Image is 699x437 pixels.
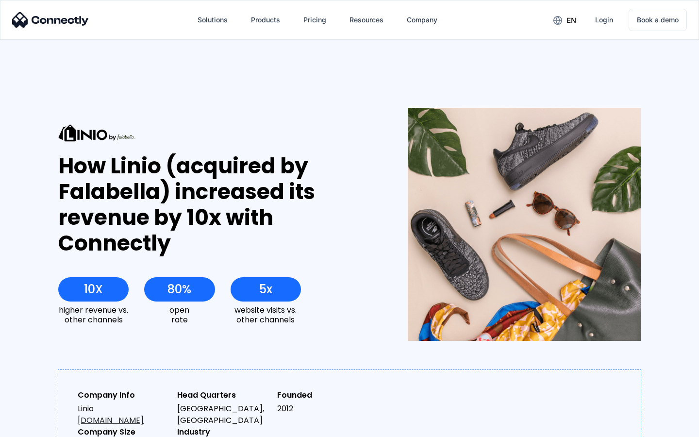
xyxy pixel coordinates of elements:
div: Products [251,13,280,27]
a: Pricing [296,8,334,32]
div: 80% [167,283,191,296]
div: open rate [144,305,215,324]
div: Founded [277,389,369,401]
a: Book a demo [629,9,687,31]
div: higher revenue vs. other channels [58,305,129,324]
div: How Linio (acquired by Falabella) increased its revenue by 10x with Connectly [58,153,372,256]
div: Solutions [198,13,228,27]
div: Company [407,13,437,27]
div: 2012 [277,403,369,415]
div: Login [595,13,613,27]
div: 5x [259,283,272,296]
div: website visits vs. other channels [231,305,301,324]
div: Head Quarters [177,389,269,401]
img: Connectly Logo [12,12,89,28]
div: Resources [349,13,383,27]
div: Linio [78,403,169,426]
div: Company Info [78,389,169,401]
a: Login [587,8,621,32]
div: en [566,14,576,27]
div: [GEOGRAPHIC_DATA], [GEOGRAPHIC_DATA] [177,403,269,426]
ul: Language list [19,420,58,434]
div: 10X [84,283,103,296]
a: [DOMAIN_NAME] [78,415,144,426]
div: Pricing [303,13,326,27]
aside: Language selected: English [10,420,58,434]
